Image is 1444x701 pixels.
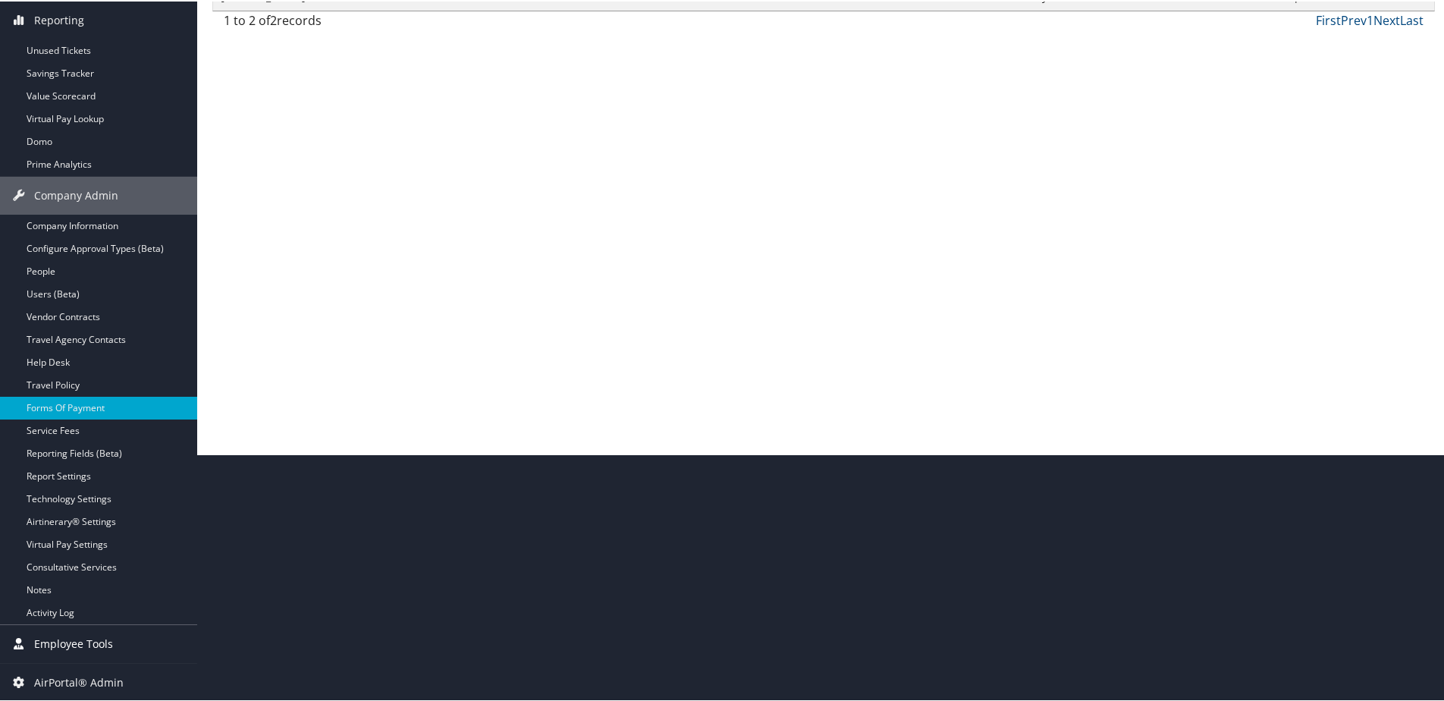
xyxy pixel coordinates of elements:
[34,662,124,700] span: AirPortal® Admin
[1341,11,1367,27] a: Prev
[224,10,507,36] div: 1 to 2 of records
[1400,11,1424,27] a: Last
[34,624,113,662] span: Employee Tools
[34,175,118,213] span: Company Admin
[1367,11,1373,27] a: 1
[1373,11,1400,27] a: Next
[270,11,277,27] span: 2
[1316,11,1341,27] a: First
